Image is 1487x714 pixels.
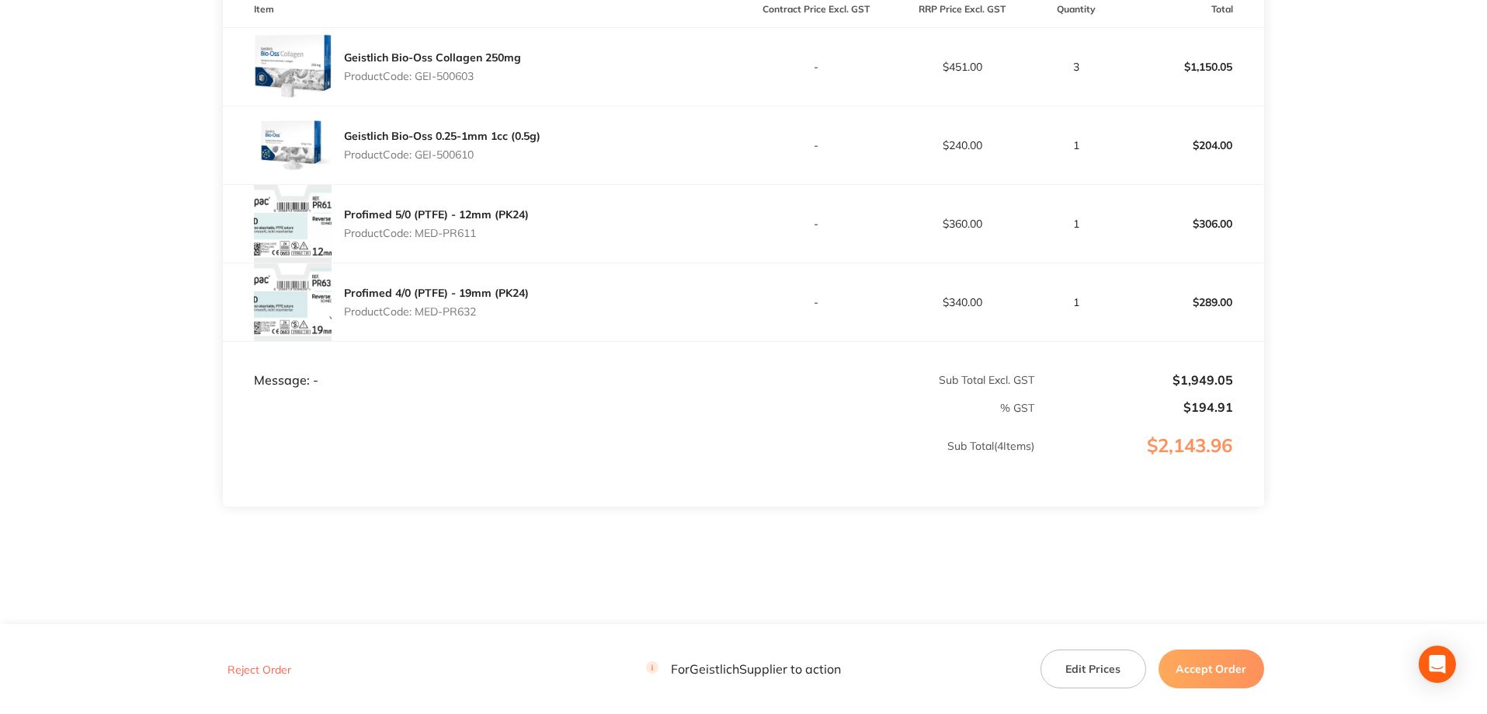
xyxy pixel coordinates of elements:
[1036,400,1233,414] p: $194.91
[745,139,889,152] p: -
[223,663,296,677] button: Reject Order
[745,218,889,230] p: -
[254,185,332,263] img: dzRvcmVtMw
[1036,296,1117,308] p: 1
[344,129,540,143] a: Geistlich Bio-Oss 0.25-1mm 1cc (0.5g)
[344,305,529,318] p: Product Code: MED-PR632
[890,139,1034,152] p: $240.00
[1119,127,1263,164] p: $204.00
[646,662,841,677] p: For Geistlich Supplier to action
[1419,646,1456,683] div: Open Intercom Messenger
[890,61,1034,73] p: $451.00
[223,342,743,388] td: Message: -
[745,296,889,308] p: -
[1119,48,1263,85] p: $1,150.05
[1119,284,1263,321] p: $289.00
[254,263,332,341] img: ZjE2c2d5eQ
[254,106,332,184] img: ZG5oY2QyeA
[1036,435,1263,488] p: $2,143.96
[344,207,529,221] a: Profimed 5/0 (PTFE) - 12mm (PK24)
[1159,650,1264,688] button: Accept Order
[1036,373,1233,387] p: $1,949.05
[344,286,529,300] a: Profimed 4/0 (PTFE) - 19mm (PK24)
[254,28,332,106] img: bWtwNnRtcQ
[890,296,1034,308] p: $340.00
[1119,205,1263,242] p: $306.00
[1036,218,1117,230] p: 1
[1036,61,1117,73] p: 3
[344,227,529,239] p: Product Code: MED-PR611
[344,148,540,161] p: Product Code: GEI-500610
[344,70,521,82] p: Product Code: GEI-500603
[344,51,521,64] a: Geistlich Bio-Oss Collagen 250mg
[745,61,889,73] p: -
[224,402,1034,414] p: % GST
[890,218,1034,230] p: $360.00
[745,374,1034,386] p: Sub Total Excl. GST
[1041,650,1146,688] button: Edit Prices
[224,440,1034,483] p: Sub Total ( 4 Items)
[1036,139,1117,152] p: 1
